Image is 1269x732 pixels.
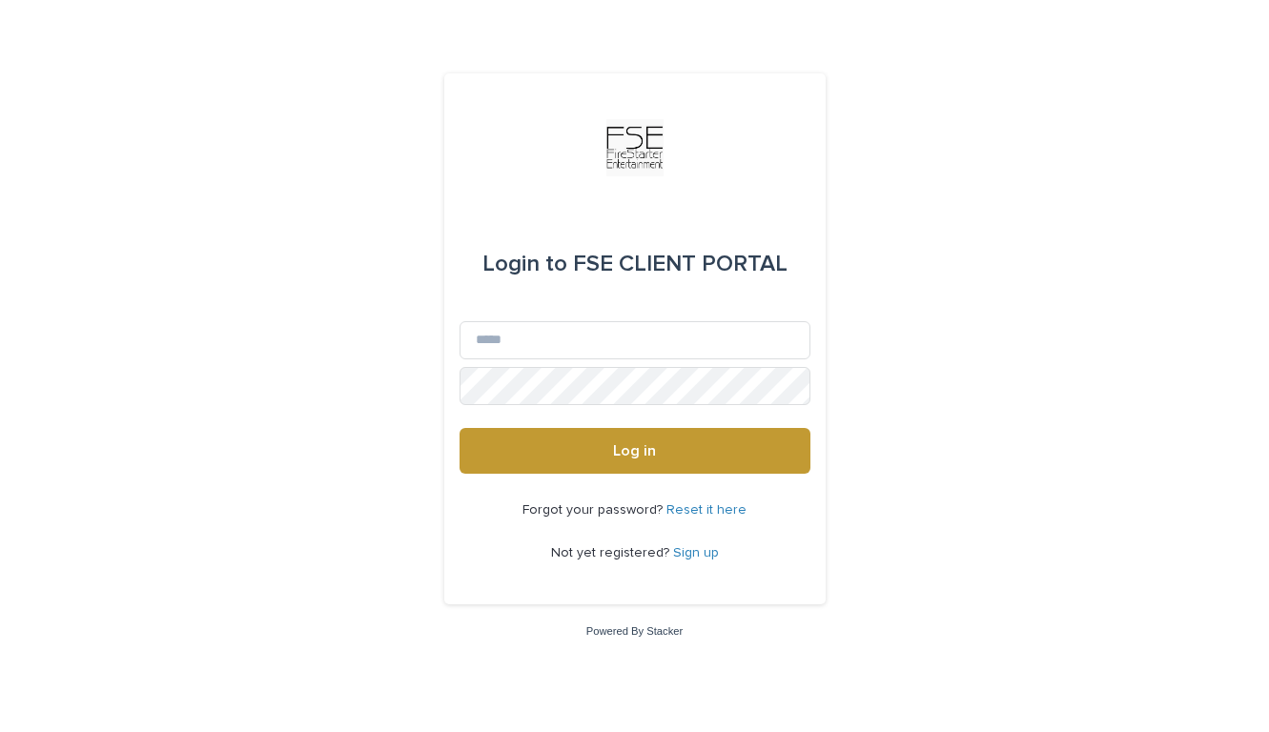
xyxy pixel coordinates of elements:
[460,428,810,474] button: Log in
[613,443,656,458] span: Log in
[606,119,664,176] img: Km9EesSdRbS9ajqhBzyo
[522,503,666,517] span: Forgot your password?
[586,625,683,637] a: Powered By Stacker
[666,503,747,517] a: Reset it here
[482,253,567,275] span: Login to
[551,546,673,559] span: Not yet registered?
[482,237,788,291] div: FSE CLIENT PORTAL
[673,546,719,559] a: Sign up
